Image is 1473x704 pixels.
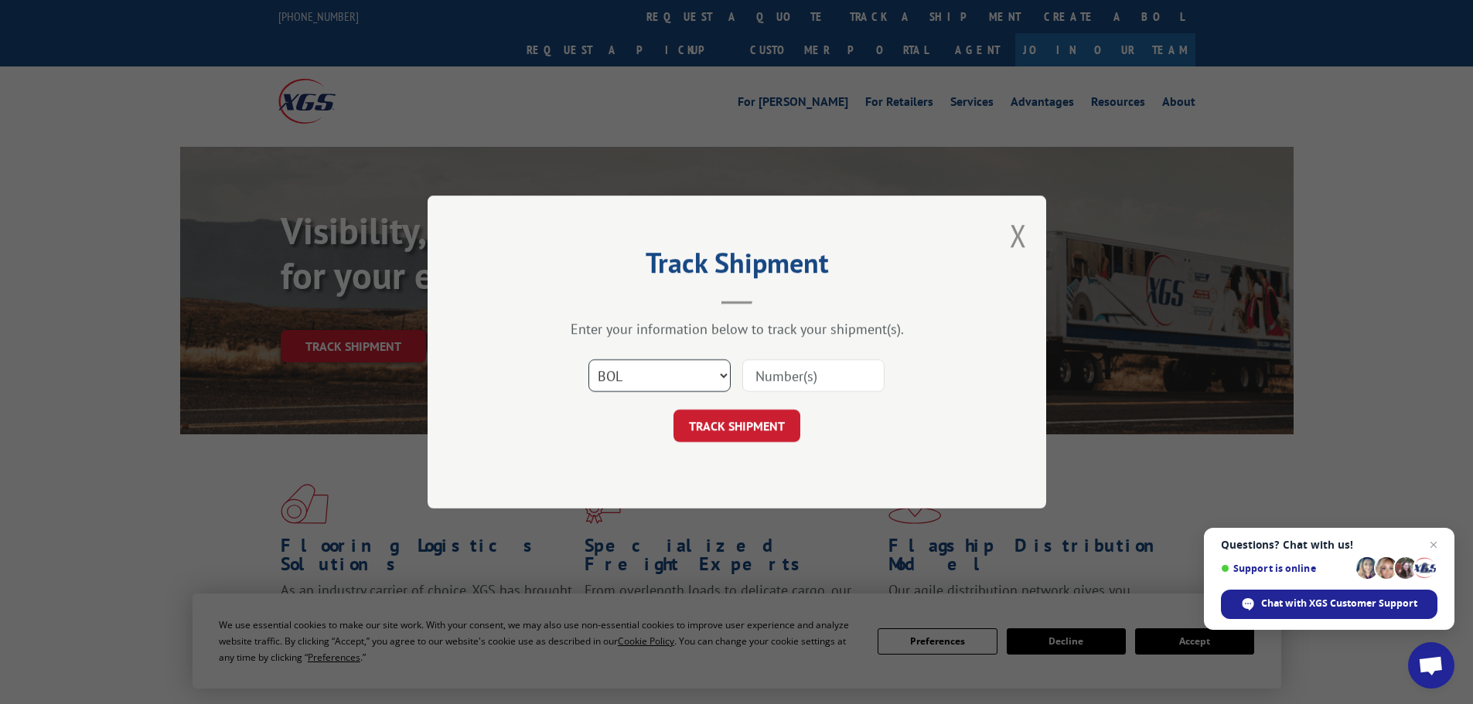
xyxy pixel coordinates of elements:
[1221,563,1351,574] span: Support is online
[1010,215,1027,256] button: Close modal
[1261,597,1417,610] span: Chat with XGS Customer Support
[1221,590,1437,619] div: Chat with XGS Customer Support
[505,320,969,338] div: Enter your information below to track your shipment(s).
[505,252,969,281] h2: Track Shipment
[673,410,800,442] button: TRACK SHIPMENT
[1408,642,1454,689] div: Open chat
[742,359,885,392] input: Number(s)
[1424,536,1443,554] span: Close chat
[1221,539,1437,551] span: Questions? Chat with us!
